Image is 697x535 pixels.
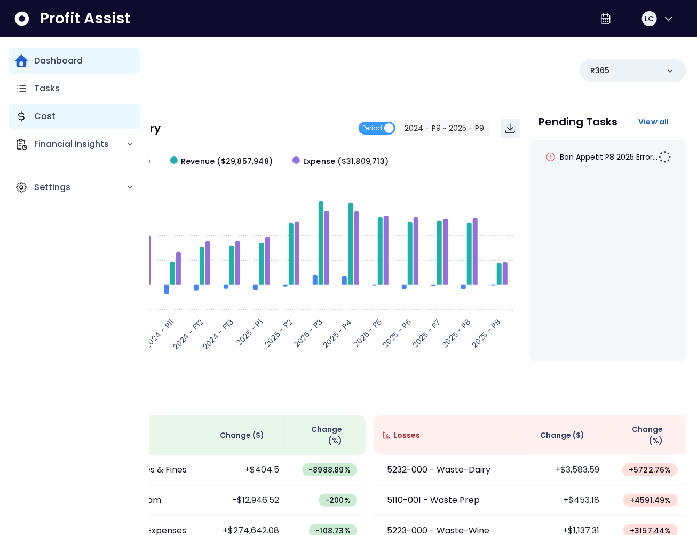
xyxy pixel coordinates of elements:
span: View all [638,116,669,127]
span: Period [363,122,383,135]
span: -8988.89 % [308,465,351,475]
p: Cost [34,110,56,123]
text: 2025 - P9 [470,317,503,350]
text: 2025 - P4 [321,317,354,350]
text: 2025 - P6 [381,317,414,350]
span: LC [645,13,654,24]
td: +$453.18 [530,485,608,516]
p: Dashboard [34,54,83,67]
button: View all [630,112,678,131]
p: Financial Insights [34,138,126,151]
span: Profit Assist [40,9,130,28]
span: Change ( $ ) [541,430,585,441]
text: 2025 - P2 [262,317,295,349]
p: Pending Tasks [539,116,618,127]
span: Change (%) [296,424,342,446]
p: Wins & Losses [53,392,686,403]
button: 2024 - P9 ~ 2025 - P9 [400,120,490,136]
span: Change (%) [617,424,663,446]
text: 2025 - P7 [410,317,443,350]
p: 5232-000 - Waste-Dairy [387,463,490,476]
p: Tasks [34,82,60,95]
span: Change ( $ ) [220,430,264,441]
span: Losses [393,430,420,441]
td: -$12,946.52 [210,485,288,516]
span: Bon Appetit P8 2025 Error... [560,152,658,162]
td: +$404.5 [210,455,288,485]
span: -200 % [325,495,351,506]
span: + 4591.49 % [630,495,671,506]
text: 2024 - P13 [200,317,235,352]
text: 2024 - P11 [142,317,176,350]
text: 2025 - P8 [440,317,473,350]
text: 2025 - P5 [351,317,384,349]
td: +$3,583.59 [530,455,608,485]
button: Download [501,119,520,138]
p: 5110-001 - Waste Prep [387,494,480,507]
p: R365 [590,65,609,76]
span: Revenue ($29,857,948) [181,156,273,167]
img: Not yet Started [659,151,671,163]
text: 2025 - P3 [292,317,324,349]
text: 2025 - P1 [234,317,265,348]
span: + 5722.76 % [629,465,671,475]
span: Expense ($31,809,713) [303,156,389,167]
p: Settings [34,181,126,194]
text: 2024 - P12 [171,317,206,352]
